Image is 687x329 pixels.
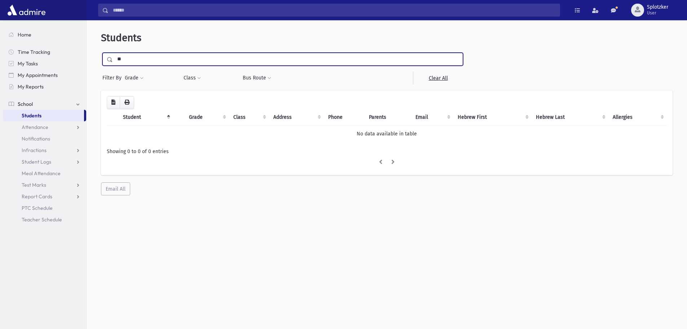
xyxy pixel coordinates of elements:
[3,168,86,179] a: Meal Attendance
[411,109,453,126] th: Email: activate to sort column ascending
[3,133,86,144] a: Notifications
[22,112,41,119] span: Students
[119,109,173,126] th: Student: activate to sort column descending
[3,46,86,58] a: Time Tracking
[22,159,51,165] span: Student Logs
[183,72,201,85] button: Class
[3,98,86,110] a: School
[22,216,62,223] span: Teacher Schedule
[3,58,86,69] a: My Tasks
[102,74,124,82] span: Filter By
[453,109,531,126] th: Hebrew First: activate to sort column ascending
[22,182,46,188] span: Test Marks
[365,109,411,126] th: Parents
[18,83,44,90] span: My Reports
[608,109,667,126] th: Allergies: activate to sort column ascending
[18,72,58,78] span: My Appointments
[229,109,269,126] th: Class: activate to sort column ascending
[107,148,667,155] div: Showing 0 to 0 of 0 entries
[109,4,560,17] input: Search
[3,29,86,40] a: Home
[3,214,86,225] a: Teacher Schedule
[647,10,668,16] span: User
[124,72,144,85] button: Grade
[324,109,365,126] th: Phone
[3,202,86,214] a: PTC Schedule
[3,110,84,121] a: Students
[413,72,463,85] a: Clear All
[185,109,229,126] th: Grade: activate to sort column ascending
[3,144,86,156] a: Infractions
[22,193,52,200] span: Report Cards
[269,109,324,126] th: Address: activate to sort column ascending
[101,182,130,195] button: Email All
[22,205,53,211] span: PTC Schedule
[532,109,609,126] th: Hebrew Last: activate to sort column ascending
[120,96,134,109] button: Print
[647,4,668,10] span: Splotzker
[3,179,86,191] a: Test Marks
[18,60,38,67] span: My Tasks
[22,124,48,130] span: Attendance
[6,3,47,17] img: AdmirePro
[3,81,86,92] a: My Reports
[242,72,272,85] button: Bus Route
[107,125,667,142] td: No data available in table
[3,191,86,202] a: Report Cards
[3,121,86,133] a: Attendance
[101,32,141,44] span: Students
[18,49,50,55] span: Time Tracking
[18,101,33,107] span: School
[22,147,47,153] span: Infractions
[3,69,86,81] a: My Appointments
[22,135,50,142] span: Notifications
[107,96,120,109] button: CSV
[3,156,86,168] a: Student Logs
[18,31,31,38] span: Home
[22,170,61,177] span: Meal Attendance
